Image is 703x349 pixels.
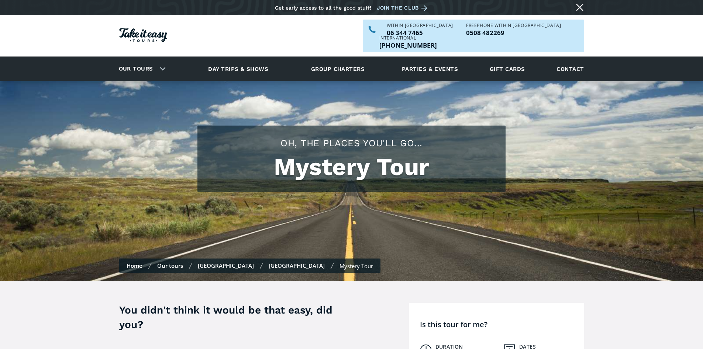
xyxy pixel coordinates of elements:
[340,262,373,270] div: Mystery Tour
[205,153,498,181] h1: Mystery Tour
[387,23,453,28] div: WITHIN [GEOGRAPHIC_DATA]
[269,262,325,269] a: [GEOGRAPHIC_DATA]
[466,23,561,28] div: Freephone WITHIN [GEOGRAPHIC_DATA]
[113,60,159,78] a: Our tours
[127,262,142,269] a: Home
[379,42,437,48] p: [PHONE_NUMBER]
[466,30,561,36] p: 0508 482269
[387,30,453,36] p: 06 344 7465
[199,59,278,79] a: Day trips & shows
[205,137,498,150] h2: Oh, the places you'll go...
[574,1,586,13] a: Close message
[379,36,437,40] div: International
[420,319,580,329] h4: Is this tour for me?
[379,42,437,48] a: Call us outside of NZ on +6463447465
[198,262,254,269] a: [GEOGRAPHIC_DATA]
[157,262,183,269] a: Our tours
[466,30,561,36] a: Call us freephone within NZ on 0508482269
[398,59,462,79] a: Parties & events
[119,259,380,273] nav: Breadcrumbs
[553,59,587,79] a: Contact
[302,59,374,79] a: Group charters
[275,5,371,11] div: Get early access to all the good stuff!
[119,28,167,42] img: Take it easy Tours logo
[119,24,167,48] a: Homepage
[377,3,430,13] a: Join the club
[119,303,348,332] h3: You didn't think it would be that easy, did you?
[110,59,172,79] div: Our tours
[387,30,453,36] a: Call us within NZ on 063447465
[486,59,529,79] a: Gift cards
